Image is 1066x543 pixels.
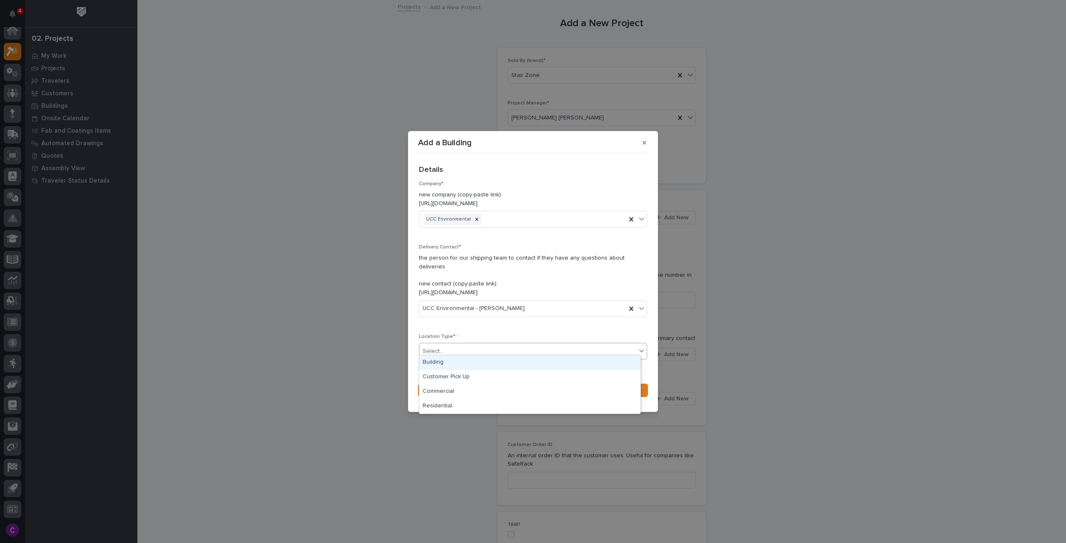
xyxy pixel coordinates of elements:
[419,399,640,414] div: Residential
[419,181,443,186] span: Company
[419,191,647,208] p: new company (copy-paste link): [URL][DOMAIN_NAME]
[423,304,525,313] span: UCC Environmental - [PERSON_NAME]
[419,245,461,250] span: Delivery Contact
[418,138,472,148] p: Add a Building
[419,370,640,384] div: Customer Pick Up
[419,334,455,339] span: Location Type
[423,347,443,356] div: Select...
[419,166,443,175] h2: Details
[419,254,647,297] p: the person for our shipping team to contact if they have any questions about deliveries new conta...
[418,384,648,397] button: Save
[423,214,472,225] div: UCC Environmental
[419,384,640,399] div: Commercial
[419,355,640,370] div: Building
